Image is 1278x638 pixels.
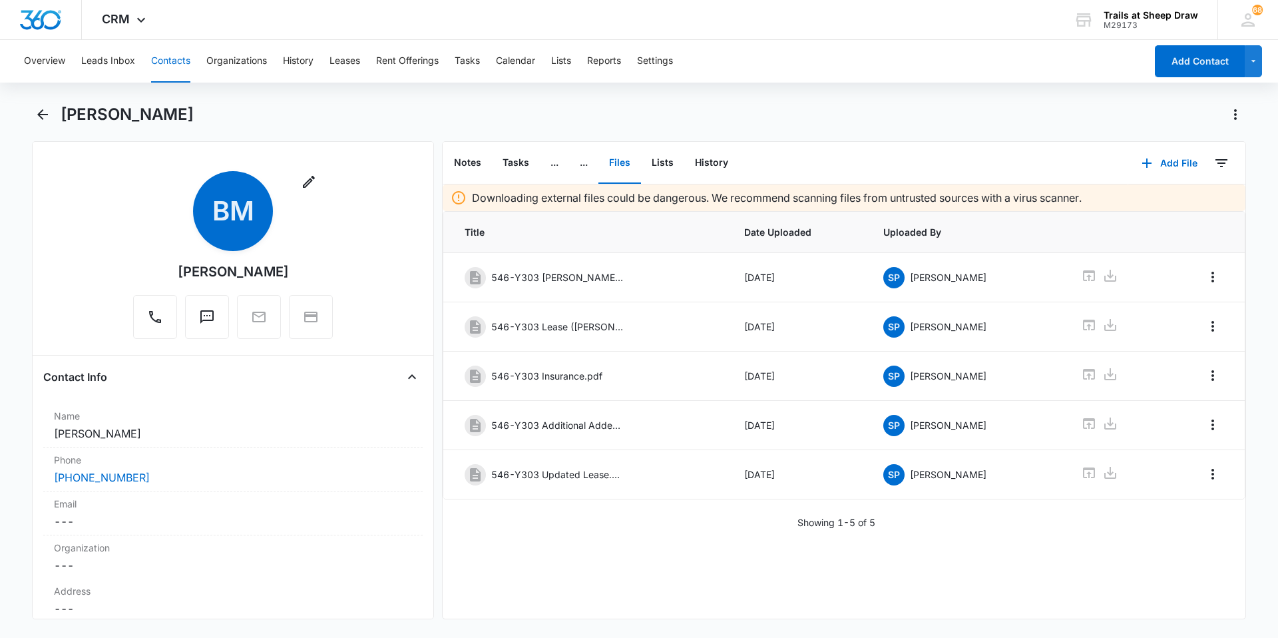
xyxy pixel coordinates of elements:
span: SP [883,267,905,288]
button: Lists [641,143,684,184]
p: Showing 1-5 of 5 [797,515,875,529]
div: Organization--- [43,535,423,579]
span: Uploaded By [883,225,1049,239]
button: Organizations [206,40,267,83]
button: Leases [329,40,360,83]
td: [DATE] [728,450,868,499]
td: [DATE] [728,253,868,302]
td: [DATE] [728,302,868,352]
div: Email--- [43,491,423,535]
button: Overflow Menu [1202,414,1223,436]
button: Overflow Menu [1202,365,1223,386]
span: Title [465,225,712,239]
label: Address [54,584,412,598]
label: Organization [54,541,412,555]
div: account name [1104,10,1198,21]
button: Overflow Menu [1202,316,1223,337]
div: Address--- [43,579,423,623]
button: Add Contact [1155,45,1245,77]
dd: --- [54,601,412,617]
a: Text [185,316,229,327]
p: [PERSON_NAME] [910,369,986,383]
span: SP [883,415,905,436]
label: Email [54,497,412,511]
button: History [283,40,314,83]
button: ... [540,143,569,184]
span: SP [883,366,905,387]
button: Tasks [492,143,540,184]
td: [DATE] [728,401,868,450]
button: Contacts [151,40,190,83]
p: [PERSON_NAME] [910,418,986,432]
p: [PERSON_NAME] [910,320,986,334]
button: Leads Inbox [81,40,135,83]
p: 546-Y303 [PERSON_NAME] App.pdf [491,270,624,284]
button: Calendar [496,40,535,83]
div: Phone[PHONE_NUMBER] [43,448,423,491]
p: [PERSON_NAME] [910,468,986,481]
button: Reports [587,40,621,83]
button: Rent Offerings [376,40,439,83]
span: 68 [1252,5,1263,15]
a: Call [133,316,177,327]
button: History [684,143,739,184]
a: [PHONE_NUMBER] [54,470,150,485]
div: notifications count [1252,5,1263,15]
span: SP [883,464,905,485]
div: Name[PERSON_NAME] [43,404,423,448]
button: Notes [443,143,492,184]
span: SP [883,316,905,338]
dd: --- [54,557,412,573]
div: [PERSON_NAME] [178,262,289,282]
button: Back [32,104,53,125]
button: Close [401,366,423,388]
button: Text [185,295,229,339]
p: 546-Y303 Additional Addendum.pdf [491,418,624,432]
button: Add File [1128,147,1211,179]
p: 546-Y303 Updated Lease.pdf [491,468,624,481]
label: Phone [54,453,412,467]
div: account id [1104,21,1198,30]
span: Date Uploaded [744,225,852,239]
dd: [PERSON_NAME] [54,426,412,442]
p: Downloading external files could be dangerous. We recommend scanning files from untrusted sources... [472,190,1082,206]
button: Tasks [455,40,480,83]
h4: Contact Info [43,369,107,385]
button: Lists [551,40,571,83]
button: Overview [24,40,65,83]
button: Actions [1225,104,1246,125]
label: Name [54,409,412,423]
button: Settings [637,40,673,83]
span: CRM [102,12,130,26]
button: Overflow Menu [1202,464,1223,485]
button: Filters [1211,153,1232,174]
button: Call [133,295,177,339]
button: Overflow Menu [1202,266,1223,288]
dd: --- [54,513,412,529]
h1: [PERSON_NAME] [61,105,194,125]
p: 546-Y303 Lease ([PERSON_NAME]).pdf [491,320,624,334]
button: Files [598,143,641,184]
span: BM [193,171,273,251]
td: [DATE] [728,352,868,401]
button: ... [569,143,598,184]
p: 546-Y303 Insurance.pdf [491,369,602,383]
p: [PERSON_NAME] [910,270,986,284]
